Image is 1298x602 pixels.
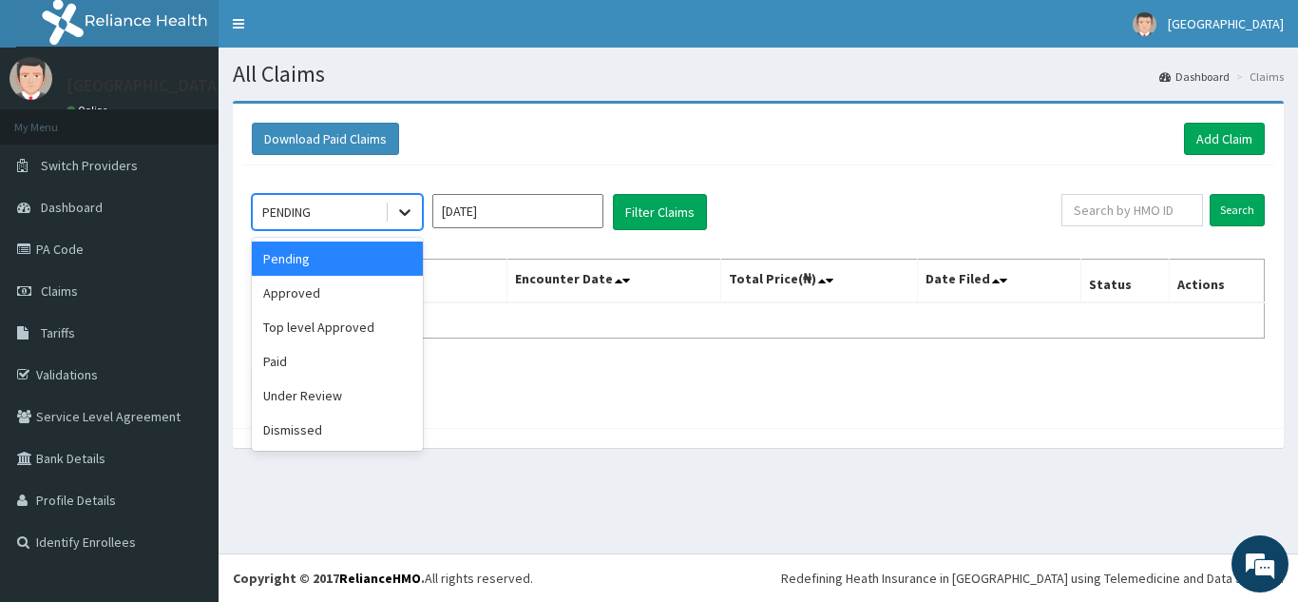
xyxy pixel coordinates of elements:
img: User Image [1133,12,1156,36]
img: User Image [10,57,52,100]
th: Date Filed [918,260,1081,303]
button: Download Paid Claims [252,123,399,155]
a: Add Claim [1184,123,1265,155]
div: Approved [252,276,423,310]
span: Dashboard [41,199,103,216]
h1: All Claims [233,62,1284,87]
button: Filter Claims [613,194,707,230]
strong: Copyright © 2017 . [233,570,425,587]
a: Online [67,104,112,117]
div: Pending [252,242,423,276]
div: Paid [252,344,423,379]
div: Top level Approved [252,310,423,344]
li: Claims [1231,68,1284,85]
span: [GEOGRAPHIC_DATA] [1168,15,1284,32]
span: Claims [41,282,78,300]
p: [GEOGRAPHIC_DATA] [67,77,223,94]
div: Dismissed [252,413,423,447]
th: Actions [1169,260,1264,303]
th: Total Price(₦) [720,260,918,303]
input: Select Month and Year [432,194,603,228]
span: Tariffs [41,324,75,341]
input: Search by HMO ID [1061,194,1203,226]
div: Redefining Heath Insurance in [GEOGRAPHIC_DATA] using Telemedicine and Data Science! [781,569,1284,588]
footer: All rights reserved. [219,553,1298,602]
span: Switch Providers [41,157,138,174]
div: PENDING [262,203,311,222]
th: Status [1081,260,1170,303]
a: RelianceHMO [339,570,421,587]
div: Under Review [252,379,423,413]
th: Encounter Date [507,260,720,303]
a: Dashboard [1159,68,1230,85]
input: Search [1210,194,1265,226]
